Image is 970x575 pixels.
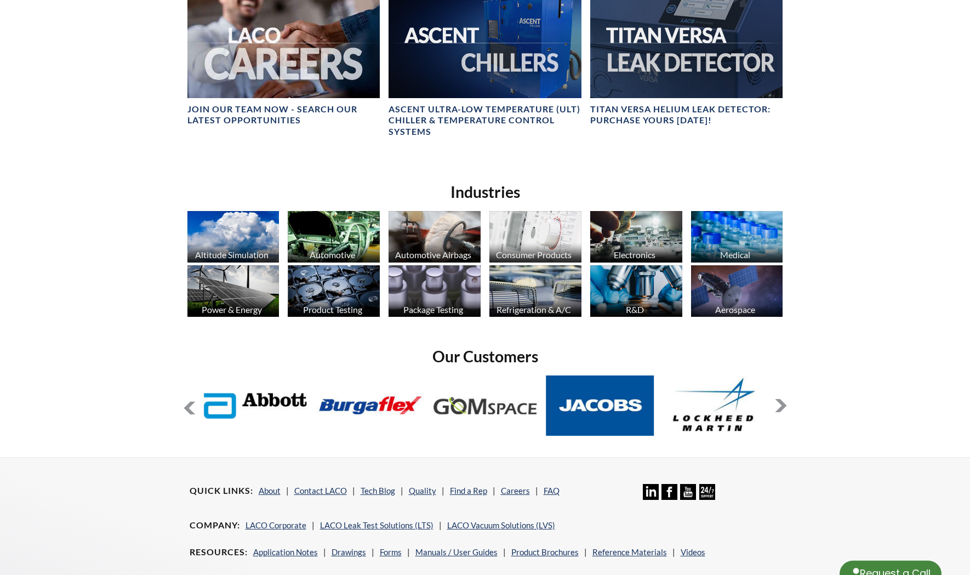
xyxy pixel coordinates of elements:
[190,485,253,497] h4: Quick Links
[183,182,788,202] h2: Industries
[489,211,581,266] a: Consumer Products
[186,249,278,260] div: Altitude Simulation
[387,249,480,260] div: Automotive Airbags
[259,486,281,496] a: About
[589,304,681,315] div: R&D
[316,375,424,436] img: Burgaflex.jpg
[288,265,380,317] img: industry_ProductTesting_670x376.jpg
[689,304,782,315] div: Aerospace
[501,486,530,496] a: Careers
[691,211,783,266] a: Medical
[288,265,380,320] a: Product Testing
[590,211,682,266] a: Electronics
[187,104,380,127] h4: Join our team now - SEARCH OUR LATEST OPPORTUNITIES
[489,265,581,320] a: Refrigeration & A/C
[450,486,487,496] a: Find a Rep
[544,486,560,496] a: FAQ
[288,211,380,266] a: Automotive
[431,375,539,436] img: GOM-Space.jpg
[246,520,306,530] a: LACO Corporate
[288,211,380,263] img: industry_Automotive_670x376.jpg
[187,265,279,320] a: Power & Energy
[689,249,782,260] div: Medical
[511,547,579,557] a: Product Brochures
[415,547,498,557] a: Manuals / User Guides
[590,265,682,317] img: industry_R_D_670x376.jpg
[681,547,705,557] a: Videos
[546,375,654,436] img: Jacobs.jpg
[699,484,715,500] img: 24/7 Support Icon
[190,520,240,531] h4: Company
[592,547,667,557] a: Reference Materials
[183,346,788,367] h2: Our Customers
[320,520,433,530] a: LACO Leak Test Solutions (LTS)
[186,304,278,315] div: Power & Energy
[187,211,279,263] img: industry_AltitudeSim_670x376.jpg
[660,375,768,436] img: Lockheed-Martin.jpg
[699,492,715,502] a: 24/7 Support
[190,546,248,558] h4: Resources
[590,265,682,320] a: R&D
[389,265,481,320] a: Package Testing
[253,547,318,557] a: Application Notes
[590,211,682,263] img: industry_Electronics_670x376.jpg
[489,211,581,263] img: industry_Consumer_670x376.jpg
[691,211,783,263] img: industry_Medical_670x376.jpg
[286,249,379,260] div: Automotive
[389,211,481,266] a: Automotive Airbags
[286,304,379,315] div: Product Testing
[389,265,481,317] img: industry_Package_670x376.jpg
[691,265,783,317] img: Artboard_1.jpg
[389,211,481,263] img: industry_Auto-Airbag_670x376.jpg
[488,249,580,260] div: Consumer Products
[294,486,347,496] a: Contact LACO
[387,304,480,315] div: Package Testing
[380,547,402,557] a: Forms
[589,249,681,260] div: Electronics
[489,265,581,317] img: industry_HVAC_670x376.jpg
[488,304,580,315] div: Refrigeration & A/C
[691,265,783,320] a: Aerospace
[187,211,279,266] a: Altitude Simulation
[389,104,581,138] h4: Ascent Ultra-Low Temperature (ULT) Chiller & Temperature Control Systems
[187,265,279,317] img: industry_Power-2_670x376.jpg
[590,104,783,127] h4: TITAN VERSA Helium Leak Detector: Purchase Yours [DATE]!
[202,375,310,436] img: Abbott-Labs.jpg
[361,486,395,496] a: Tech Blog
[332,547,366,557] a: Drawings
[409,486,436,496] a: Quality
[447,520,555,530] a: LACO Vacuum Solutions (LVS)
